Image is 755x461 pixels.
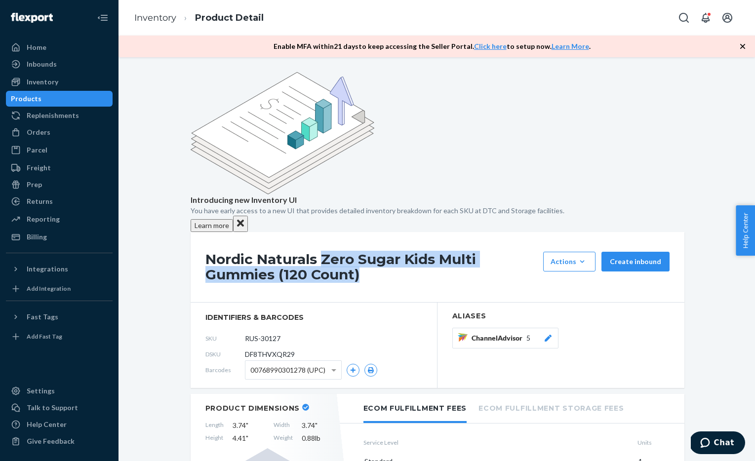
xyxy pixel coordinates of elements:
li: Ecom Fulfillment Fees [363,394,467,423]
button: Help Center [736,205,755,256]
button: Close Navigation [93,8,113,28]
a: Freight [6,160,113,176]
button: ChannelAdvisor5 [452,328,558,348]
img: new-reports-banner-icon.82668bd98b6a51aee86340f2a7b77ae3.png [191,72,374,194]
a: Add Fast Tag [6,329,113,345]
a: Parcel [6,142,113,158]
button: Open notifications [696,8,715,28]
h1: Nordic Naturals Zero Sugar Kids Multi Gummies (120 Count) [205,252,538,282]
div: Actions [551,257,588,267]
div: Orders [27,127,50,137]
button: Create inbound [601,252,670,271]
button: Talk to Support [6,400,113,416]
button: Actions [543,252,596,271]
span: ChannelAdvisor [472,333,526,343]
li: Ecom Fulfillment Storage Fees [478,394,624,421]
button: Open Search Box [674,8,694,28]
button: Close [233,216,248,232]
span: 5 [526,333,530,343]
span: " [246,421,248,429]
span: Length [205,421,224,430]
a: Add Integration [6,281,113,297]
p: You have early access to a new UI that provides detailed inventory breakdown for each SKU at DTC ... [191,206,683,216]
div: Parcel [27,145,47,155]
button: Give Feedback [6,433,113,449]
a: Product Detail [195,12,264,23]
div: Inventory [27,77,58,87]
a: Settings [6,383,113,399]
h2: Product Dimensions [205,404,300,413]
a: Reporting [6,211,113,227]
span: 00768990301278 (UPC) [250,362,325,379]
a: Billing [6,229,113,245]
a: Returns [6,193,113,209]
img: Flexport logo [11,13,53,23]
button: Fast Tags [6,309,113,325]
span: 0.88 lb [302,433,334,443]
div: Freight [27,163,51,173]
div: Help Center [27,420,67,429]
span: " [315,421,318,429]
a: Home [6,39,113,55]
div: Give Feedback [27,436,75,446]
button: Open account menu [717,8,737,28]
div: Inbounds [27,59,57,69]
a: Products [6,91,113,107]
span: Weight [274,433,293,443]
label: Service Level [363,438,630,447]
span: 4.41 [233,433,265,443]
span: Height [205,433,224,443]
a: Click here [474,42,507,50]
a: Learn More [552,42,589,50]
div: Replenishments [27,111,79,120]
div: Add Fast Tag [27,332,62,341]
div: Products [11,94,41,104]
div: Home [27,42,46,52]
p: Introducing new Inventory UI [191,194,683,206]
span: DF8THVXQR29 [245,349,295,359]
label: Units [637,438,670,447]
span: 3.74 [302,421,334,430]
span: 3.74 [233,421,265,430]
div: Returns [27,196,53,206]
span: Width [274,421,293,430]
button: Integrations [6,261,113,277]
span: DSKU [205,350,245,358]
span: " [246,434,248,442]
a: Inventory [134,12,176,23]
div: Billing [27,232,47,242]
div: Prep [27,180,42,190]
a: Prep [6,177,113,192]
h2: Aliases [452,312,670,320]
div: Talk to Support [27,403,78,413]
span: identifiers & barcodes [205,312,422,322]
span: SKU [205,334,245,343]
p: Enable MFA within 21 days to keep accessing the Seller Portal. to setup now. . [274,41,591,51]
a: Inbounds [6,56,113,72]
a: Replenishments [6,108,113,123]
div: Settings [27,386,55,396]
a: Help Center [6,417,113,432]
button: Learn more [191,219,233,232]
div: Fast Tags [27,312,58,322]
span: Barcodes [205,366,245,374]
ol: breadcrumbs [126,3,272,33]
div: Add Integration [27,284,71,293]
div: Integrations [27,264,68,274]
div: Reporting [27,214,60,224]
a: Inventory [6,74,113,90]
iframe: Opens a widget where you can chat to one of our agents [691,431,745,456]
a: Orders [6,124,113,140]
